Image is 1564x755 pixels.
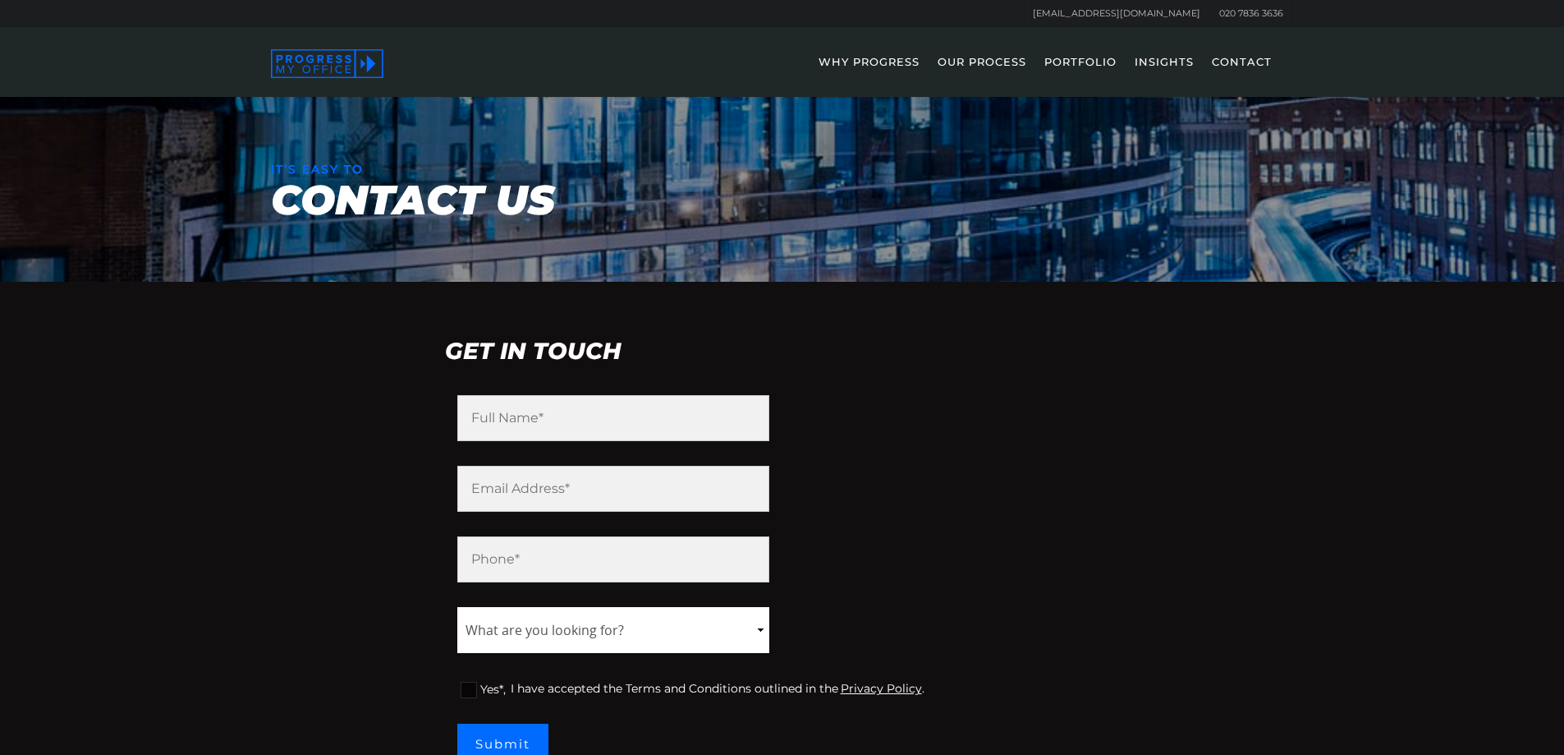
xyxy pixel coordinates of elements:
strong: IT’S EASY TO [271,162,364,177]
input: Full Name* [457,395,770,441]
input: Email Address* [457,466,770,512]
h2: Get in touch [445,339,1119,362]
a: INSIGHTS [1126,49,1202,97]
span: Yes*, [480,682,506,697]
h1: CONTACT US [271,180,1293,221]
a: WHY PROGRESS [810,49,928,97]
a: PORTFOLIO [1036,49,1125,97]
a: Privacy Policy [841,678,922,699]
input: Phone* [457,536,770,582]
a: CONTACT [1204,49,1280,97]
a: OUR PROCESS [929,49,1034,97]
div: I have accepted the Terms and Conditions outlined in the . [457,678,1107,699]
